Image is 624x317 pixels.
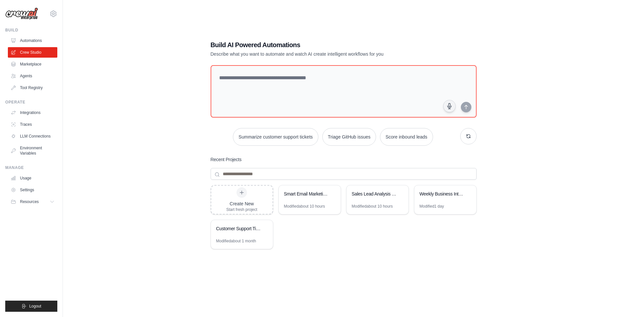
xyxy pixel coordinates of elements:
div: Sales Lead Analysis & Routing System [352,191,397,197]
div: Operate [5,100,57,105]
button: Summarize customer support tickets [233,128,318,146]
button: Triage GitHub issues [322,128,376,146]
span: Resources [20,199,39,204]
button: Click to speak your automation idea [443,100,456,112]
a: Agents [8,71,57,81]
img: Logo [5,8,38,20]
a: Settings [8,185,57,195]
a: Crew Studio [8,47,57,58]
div: Weekly Business Intelligence Reporter [420,191,464,197]
h1: Build AI Powered Automations [211,40,431,49]
button: Score inbound leads [380,128,433,146]
div: Modified about 1 month [216,238,256,244]
a: Tool Registry [8,83,57,93]
div: Modified 1 day [420,204,444,209]
a: Automations [8,35,57,46]
a: LLM Connections [8,131,57,141]
div: Smart Email Marketing Automation [284,191,329,197]
button: Logout [5,301,57,312]
div: Create New [226,200,257,207]
a: Traces [8,119,57,130]
a: Integrations [8,107,57,118]
a: Usage [8,173,57,183]
div: Start fresh project [226,207,257,212]
button: Resources [8,196,57,207]
a: Environment Variables [8,143,57,158]
div: Build [5,28,57,33]
div: Manage [5,165,57,170]
div: Customer Support Ticket Automation [216,225,261,232]
a: Marketplace [8,59,57,69]
span: Logout [29,304,41,309]
div: Modified about 10 hours [284,204,325,209]
p: Describe what you want to automate and watch AI create intelligent workflows for you [211,51,431,57]
button: Get new suggestions [460,128,477,144]
h3: Recent Projects [211,156,242,163]
div: Modified about 10 hours [352,204,393,209]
